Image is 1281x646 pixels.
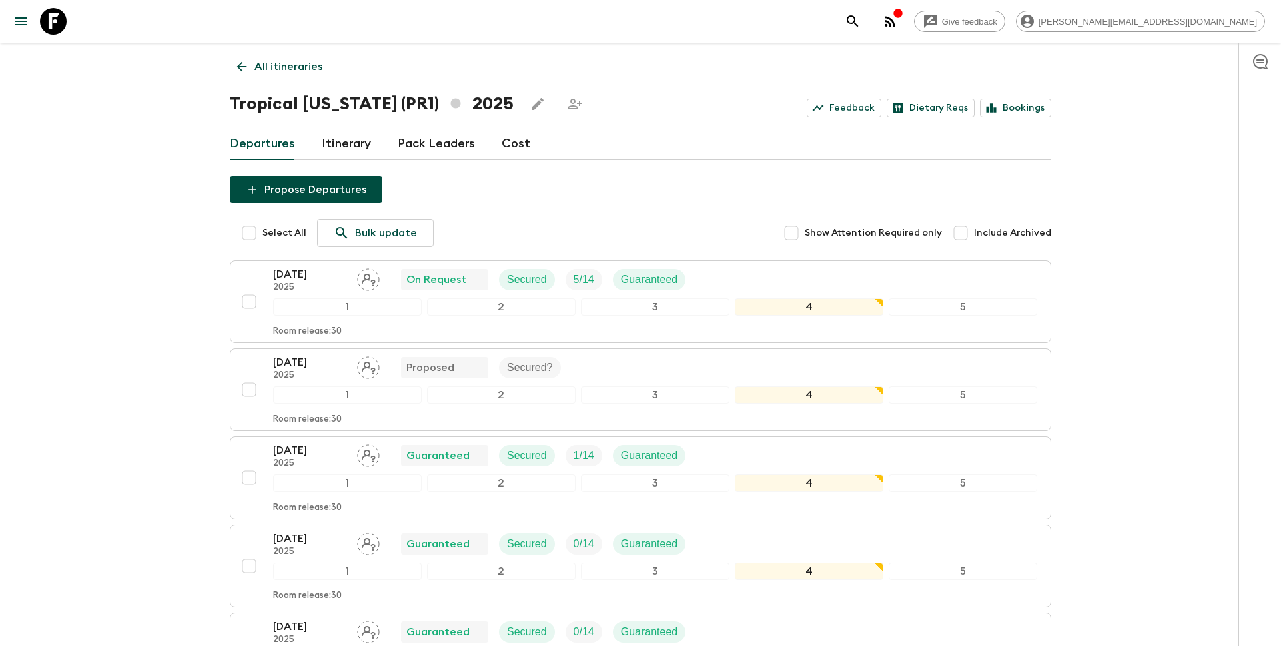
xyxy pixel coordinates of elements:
[499,445,555,466] div: Secured
[1016,11,1265,32] div: [PERSON_NAME][EMAIL_ADDRESS][DOMAIN_NAME]
[807,99,881,117] a: Feedback
[230,525,1051,607] button: [DATE]2025Assign pack leaderGuaranteedSecuredTrip FillGuaranteed12345Room release:30
[566,269,602,290] div: Trip Fill
[621,624,678,640] p: Guaranteed
[230,91,514,117] h1: Tropical [US_STATE] (PR1) 2025
[357,448,380,459] span: Assign pack leader
[805,226,942,240] span: Show Attention Required only
[507,624,547,640] p: Secured
[406,360,454,376] p: Proposed
[273,326,342,337] p: Room release: 30
[262,226,306,240] span: Select All
[357,272,380,283] span: Assign pack leader
[230,348,1051,431] button: [DATE]2025Assign pack leaderProposedSecured?12345Room release:30
[273,591,342,601] p: Room release: 30
[406,624,470,640] p: Guaranteed
[581,298,730,316] div: 3
[230,260,1051,343] button: [DATE]2025Assign pack leaderOn RequestSecuredTrip FillGuaranteed12345Room release:30
[574,272,594,288] p: 5 / 14
[499,621,555,643] div: Secured
[574,624,594,640] p: 0 / 14
[735,298,883,316] div: 4
[406,448,470,464] p: Guaranteed
[357,625,380,635] span: Assign pack leader
[887,99,975,117] a: Dietary Reqs
[273,635,346,645] p: 2025
[935,17,1005,27] span: Give feedback
[507,360,553,376] p: Secured?
[914,11,1005,32] a: Give feedback
[524,91,551,117] button: Edit this itinerary
[8,8,35,35] button: menu
[889,386,1037,404] div: 5
[499,269,555,290] div: Secured
[889,298,1037,316] div: 5
[499,533,555,555] div: Secured
[273,414,342,425] p: Room release: 30
[574,536,594,552] p: 0 / 14
[889,563,1037,580] div: 5
[406,536,470,552] p: Guaranteed
[566,445,602,466] div: Trip Fill
[621,272,678,288] p: Guaranteed
[735,386,883,404] div: 4
[357,360,380,371] span: Assign pack leader
[254,59,322,75] p: All itineraries
[427,386,576,404] div: 2
[273,442,346,458] p: [DATE]
[427,563,576,580] div: 2
[566,621,602,643] div: Trip Fill
[406,272,466,288] p: On Request
[317,219,434,247] a: Bulk update
[273,354,346,370] p: [DATE]
[273,531,346,547] p: [DATE]
[273,563,422,580] div: 1
[621,448,678,464] p: Guaranteed
[273,266,346,282] p: [DATE]
[355,225,417,241] p: Bulk update
[230,128,295,160] a: Departures
[357,537,380,547] span: Assign pack leader
[398,128,475,160] a: Pack Leaders
[273,458,346,469] p: 2025
[273,503,342,513] p: Room release: 30
[562,91,588,117] span: Share this itinerary
[1031,17,1264,27] span: [PERSON_NAME][EMAIL_ADDRESS][DOMAIN_NAME]
[273,298,422,316] div: 1
[839,8,866,35] button: search adventures
[499,357,561,378] div: Secured?
[230,176,382,203] button: Propose Departures
[273,474,422,492] div: 1
[273,547,346,557] p: 2025
[581,474,730,492] div: 3
[974,226,1051,240] span: Include Archived
[507,448,547,464] p: Secured
[273,619,346,635] p: [DATE]
[581,563,730,580] div: 3
[502,128,530,160] a: Cost
[621,536,678,552] p: Guaranteed
[273,386,422,404] div: 1
[980,99,1051,117] a: Bookings
[230,53,330,80] a: All itineraries
[581,386,730,404] div: 3
[735,563,883,580] div: 4
[427,474,576,492] div: 2
[574,448,594,464] p: 1 / 14
[230,436,1051,519] button: [DATE]2025Assign pack leaderGuaranteedSecuredTrip FillGuaranteed12345Room release:30
[322,128,371,160] a: Itinerary
[566,533,602,555] div: Trip Fill
[427,298,576,316] div: 2
[273,370,346,381] p: 2025
[273,282,346,293] p: 2025
[735,474,883,492] div: 4
[507,536,547,552] p: Secured
[889,474,1037,492] div: 5
[507,272,547,288] p: Secured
